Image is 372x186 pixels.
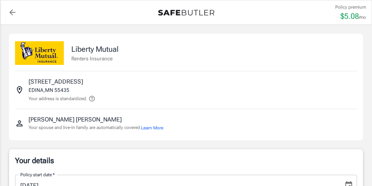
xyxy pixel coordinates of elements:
p: [STREET_ADDRESS] [29,77,83,86]
p: EDINA , MN 55435 [29,86,69,94]
p: Your address is standardized. [29,95,87,102]
p: [PERSON_NAME] [PERSON_NAME] [29,115,122,124]
p: Policy premium [335,4,366,10]
p: Your spouse and live-in family are automatically covered. [29,124,163,131]
p: /mo [359,14,366,21]
svg: Insured address [15,85,24,94]
p: Renters Insurance [71,55,119,62]
img: Back to quotes [158,10,214,16]
span: $ 5.08 [340,12,359,21]
p: Liberty Mutual [71,43,119,55]
a: back to quotes [5,5,20,20]
svg: Insured person [15,119,24,128]
label: Policy start date [20,171,55,178]
button: Learn More [141,124,163,131]
img: Liberty Mutual [15,41,64,65]
p: Your details [15,155,357,166]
